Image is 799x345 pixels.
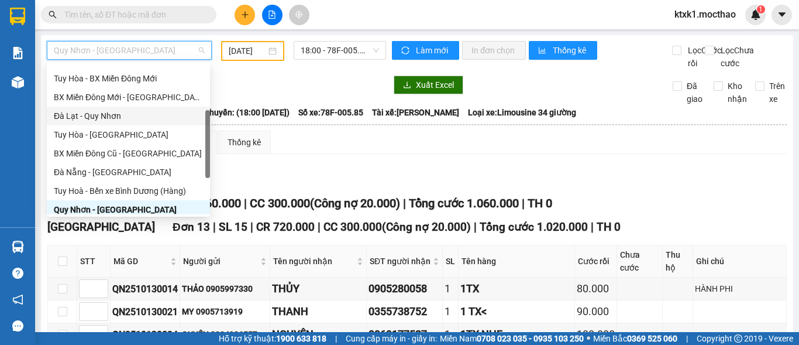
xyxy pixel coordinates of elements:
[47,163,210,182] div: Đà Nẵng - Tuy Hoà
[460,303,573,320] div: 1 TX<
[386,220,467,234] span: Công nợ 20.000
[47,69,210,88] div: Tuy Hòa - BX Miền Đông Mới
[617,245,663,278] th: Chưa cước
[310,196,314,210] span: (
[468,106,576,119] span: Loại xe: Limousine 34 giường
[111,278,180,300] td: QN2510130014
[301,42,379,59] span: 18:00 - 78F-005.85
[575,245,617,278] th: Cước rồi
[295,11,303,19] span: aim
[268,11,276,19] span: file-add
[270,300,367,323] td: THANH
[416,78,454,91] span: Xuất Excel
[695,282,784,295] div: HÀNH PHI
[54,203,203,216] div: Quy Nhơn - [GEOGRAPHIC_DATA]
[54,128,203,141] div: Tuy Hòa - [GEOGRAPHIC_DATA]
[538,46,548,56] span: bar-chart
[228,136,261,149] div: Thống kê
[346,332,437,345] span: Cung cấp máy in - giấy in:
[467,220,471,234] span: )
[12,47,24,59] img: solution-icon
[47,88,210,107] div: BX Miền Đông Mới - Tuy Hòa
[597,220,621,234] span: TH 0
[686,332,688,345] span: |
[47,220,155,234] span: [GEOGRAPHIC_DATA]
[443,245,459,278] th: SL
[683,44,723,70] span: Lọc Cước rồi
[409,196,519,210] span: Tổng cước 1.060.000
[460,281,573,297] div: 1TX
[587,336,590,341] span: ⚪️
[665,7,745,22] span: ktxk1.mocthao
[276,334,326,343] strong: 1900 633 818
[577,281,615,297] div: 80.000
[182,282,268,295] div: THẢO 0905997330
[111,300,180,323] td: QN2510130021
[244,196,247,210] span: |
[54,91,203,104] div: BX Miền Đông Mới - [GEOGRAPHIC_DATA]
[577,326,615,343] div: 100.000
[368,303,440,320] div: 0355738752
[241,11,249,19] span: plus
[314,196,396,210] span: Công nợ 20.000
[368,326,440,343] div: 0969177587
[370,255,431,268] span: SĐT người nhận
[54,72,203,85] div: Tuy Hòa - BX Miền Đông Mới
[54,166,203,179] div: Đà Nẵng - [GEOGRAPHIC_DATA]
[47,107,210,125] div: Đà Lạt - Quy Nhơn
[462,41,526,60] button: In đơn chọn
[112,282,178,296] div: QN2510130014
[403,196,406,210] span: |
[204,106,290,119] span: Chuyến: (18:00 [DATE])
[12,294,23,305] span: notification
[183,255,258,268] span: Người gửi
[445,281,456,297] div: 1
[553,44,588,57] span: Thống kê
[219,332,326,345] span: Hỗ trợ kỹ thuật:
[759,5,763,13] span: 1
[382,220,386,234] span: (
[318,220,321,234] span: |
[181,196,241,210] span: CR 760.000
[323,220,382,234] span: CC 300.000
[445,326,456,343] div: 1
[112,305,178,319] div: QN2510130021
[764,80,790,105] span: Trên xe
[12,268,23,279] span: question-circle
[392,41,459,60] button: syncLàm mới
[54,110,203,122] div: Đà Lạt - Quy Nhơn
[219,220,247,234] span: SL 15
[367,300,443,323] td: 0355738752
[47,125,210,144] div: Tuy Hòa - Đà Lạt
[440,332,584,345] span: Miền Nam
[54,42,205,59] span: Quy Nhơn - Đà Lạt
[716,44,756,70] span: Lọc Chưa cước
[693,245,787,278] th: Ghi chú
[10,8,25,25] img: logo-vxr
[273,255,354,268] span: Tên người nhận
[591,220,594,234] span: |
[235,5,255,25] button: plus
[47,182,210,200] div: Tuy Hoà - Bến xe Bình Dương (Hàng)
[682,80,707,105] span: Đã giao
[250,196,310,210] span: CC 300.000
[401,46,411,56] span: sync
[577,303,615,320] div: 90.000
[416,44,450,57] span: Làm mới
[270,278,367,300] td: THỦY
[272,303,364,320] div: THANH
[250,220,253,234] span: |
[396,196,400,210] span: )
[750,9,761,20] img: icon-new-feature
[477,334,584,343] strong: 0708 023 035 - 0935 103 250
[54,185,203,197] div: Tuy Hoà - Bến xe Bình Dương (Hàng)
[460,326,573,343] div: 1TX NHẸ
[403,81,411,90] span: download
[663,245,693,278] th: Thu hộ
[182,305,268,318] div: MY 0905713919
[394,76,463,94] button: downloadXuất Excel
[256,220,315,234] span: CR 720.000
[335,332,337,345] span: |
[368,281,440,297] div: 0905280058
[213,220,216,234] span: |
